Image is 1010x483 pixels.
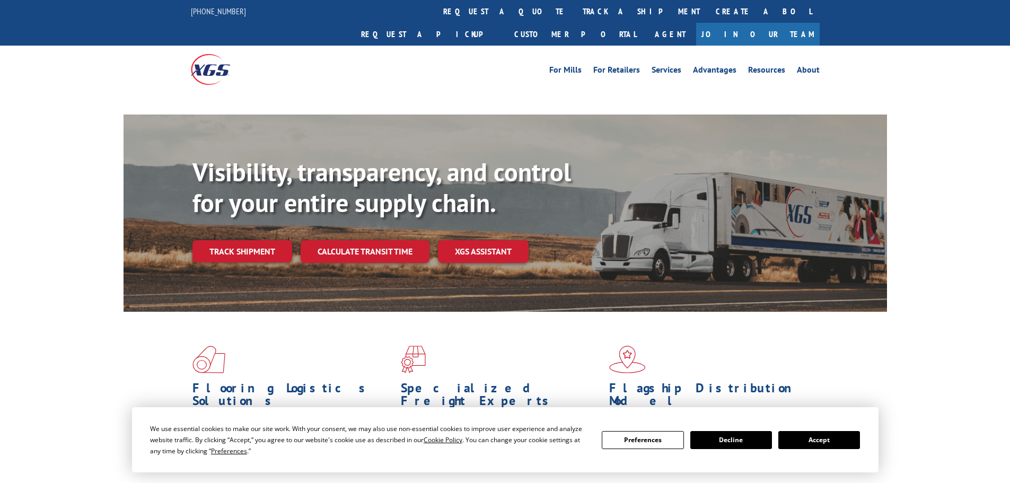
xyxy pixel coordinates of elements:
[192,155,571,219] b: Visibility, transparency, and control for your entire supply chain.
[353,23,506,46] a: Request a pickup
[192,382,393,412] h1: Flooring Logistics Solutions
[609,382,810,412] h1: Flagship Distribution Model
[609,346,646,373] img: xgs-icon-flagship-distribution-model-red
[690,431,772,449] button: Decline
[693,66,736,77] a: Advantages
[644,23,696,46] a: Agent
[748,66,785,77] a: Resources
[696,23,820,46] a: Join Our Team
[132,407,879,472] div: Cookie Consent Prompt
[593,66,640,77] a: For Retailers
[192,240,292,262] a: Track shipment
[150,423,589,456] div: We use essential cookies to make our site work. With your consent, we may also use non-essential ...
[191,6,246,16] a: [PHONE_NUMBER]
[192,346,225,373] img: xgs-icon-total-supply-chain-intelligence-red
[301,240,429,263] a: Calculate transit time
[401,346,426,373] img: xgs-icon-focused-on-flooring-red
[438,240,529,263] a: XGS ASSISTANT
[652,66,681,77] a: Services
[778,431,860,449] button: Accept
[401,382,601,412] h1: Specialized Freight Experts
[549,66,582,77] a: For Mills
[424,435,462,444] span: Cookie Policy
[602,431,683,449] button: Preferences
[506,23,644,46] a: Customer Portal
[211,446,247,455] span: Preferences
[797,66,820,77] a: About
